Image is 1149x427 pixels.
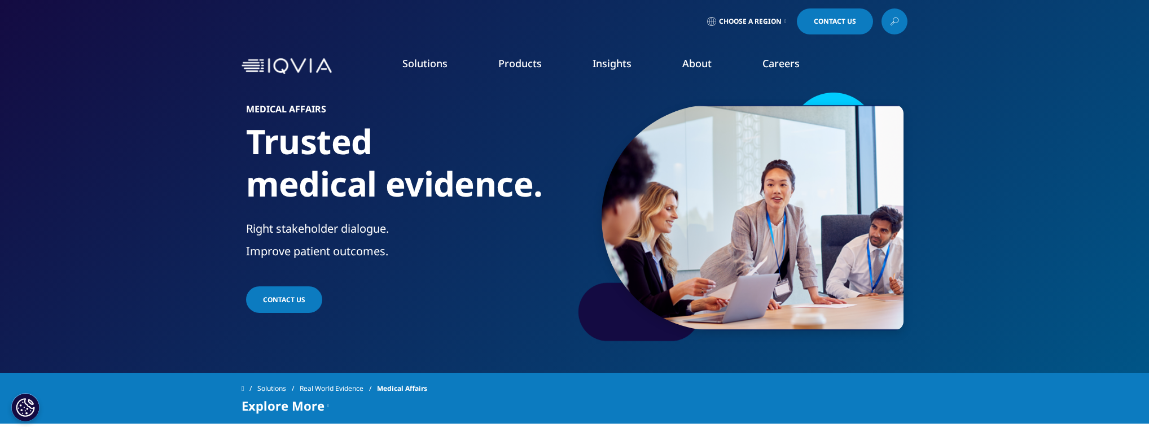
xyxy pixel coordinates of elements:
[300,378,377,399] a: Real World Evidence
[797,8,873,34] a: Contact Us
[602,104,904,330] img: picture-1.png
[246,243,571,266] p: Improve patient outcomes.
[246,221,571,243] p: Right stakeholder dialogue.
[336,40,907,93] nav: Primary
[682,56,712,70] a: About
[242,399,324,412] span: Explore More
[814,18,856,25] span: Contact Us
[762,56,800,70] a: Careers
[242,58,332,75] img: IQVIA Healthcare Information Technology and Pharma Clinical Research Company
[263,295,305,304] span: Contact us
[402,56,448,70] a: Solutions
[246,286,322,313] a: Contact us
[377,378,427,399] span: Medical Affairs
[246,104,571,120] h6: Medical Affairs
[11,393,40,421] button: Cookies Settings
[498,56,542,70] a: Products
[593,56,631,70] a: Insights
[719,17,782,26] span: Choose a Region
[257,378,300,399] a: Solutions
[246,120,571,221] h1: Trusted medical evidence.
